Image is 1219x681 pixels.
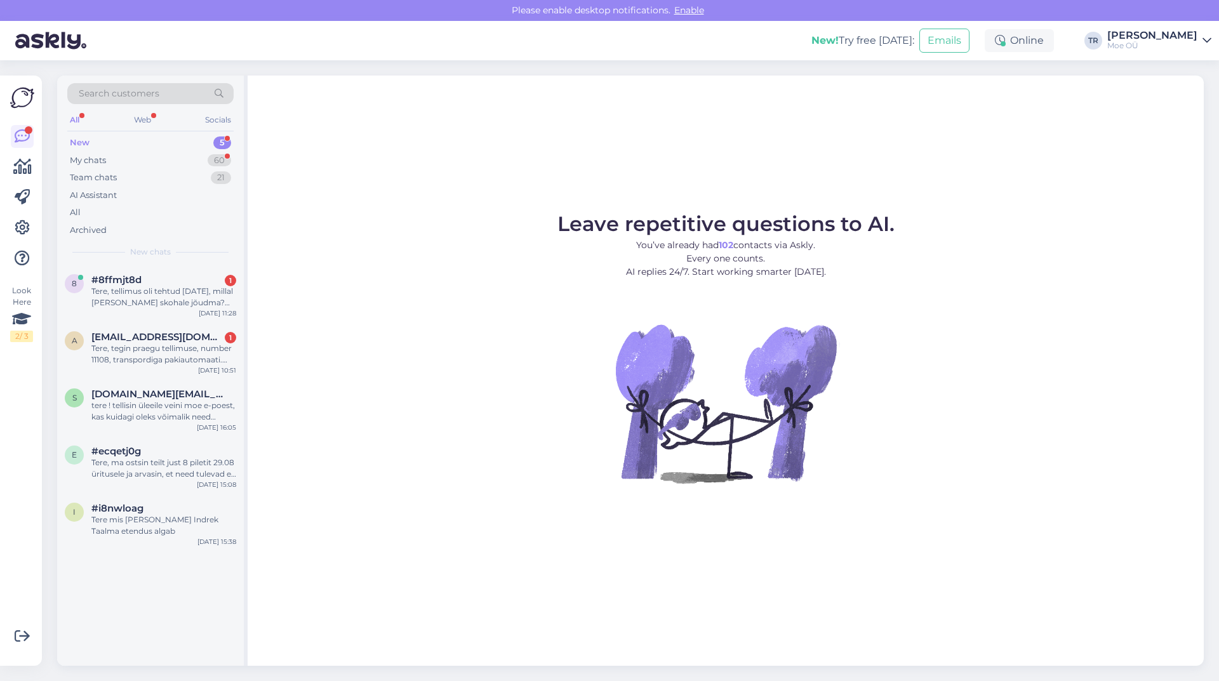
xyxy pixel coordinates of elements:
div: [DATE] 15:08 [197,480,236,489]
div: 5 [213,136,231,149]
span: 8 [72,279,77,288]
div: Look Here [10,285,33,342]
p: You’ve already had contacts via Askly. Every one counts. AI replies 24/7. Start working smarter [... [557,239,895,279]
div: Web [131,112,154,128]
span: i [73,507,76,517]
div: [DATE] 11:28 [199,308,236,318]
a: [PERSON_NAME]Moe OÜ [1107,30,1211,51]
div: tere ! tellisin üleeile veini moe e-poest, kas kuidagi oleks võimalik need [PERSON_NAME] saada? [91,400,236,423]
span: a.kirsel@gmail.com [91,331,223,343]
span: s.aasma.sa@gmail.com [91,388,223,400]
div: All [67,112,82,128]
div: Tere, tellimus oli tehtud [DATE], millal [PERSON_NAME] skohale jõudma? Tegin konto, aga nüüd ütle... [91,286,236,308]
b: 102 [719,239,733,251]
span: #8ffmjt8d [91,274,142,286]
span: #ecqetj0g [91,446,141,457]
div: Tere, tegin praegu tellimuse, number 11108, transpordiga pakiautomaati. Ammu [DATE] tegin ka tell... [91,343,236,366]
div: Tere, ma ostsin teilt just 8 piletit 29.08 üritusele ja arvasin, et need tulevad e- mailile nagu ... [91,457,236,480]
div: [PERSON_NAME] [1107,30,1197,41]
div: Tere mis [PERSON_NAME] Indrek Taalma etendus algab [91,514,236,537]
span: Leave repetitive questions to AI. [557,211,895,236]
div: 1 [225,332,236,343]
span: s [72,393,77,402]
div: Team chats [70,171,117,184]
span: Search customers [79,87,159,100]
div: [DATE] 16:05 [197,423,236,432]
div: Moe OÜ [1107,41,1197,51]
span: a [72,336,77,345]
div: New [70,136,90,149]
div: [DATE] 15:38 [197,537,236,546]
span: #i8nwloag [91,503,143,514]
div: 1 [225,275,236,286]
div: All [70,206,81,219]
div: Archived [70,224,107,237]
span: e [72,450,77,460]
div: Online [985,29,1054,52]
div: Socials [203,112,234,128]
div: My chats [70,154,106,167]
div: AI Assistant [70,189,117,202]
div: Try free [DATE]: [811,33,914,48]
span: New chats [130,246,171,258]
span: Enable [670,4,708,16]
div: 2 / 3 [10,331,33,342]
div: TR [1084,32,1102,50]
div: 21 [211,171,231,184]
img: No Chat active [611,289,840,517]
div: 60 [208,154,231,167]
b: New! [811,34,839,46]
img: Askly Logo [10,86,34,110]
div: [DATE] 10:51 [198,366,236,375]
button: Emails [919,29,969,53]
